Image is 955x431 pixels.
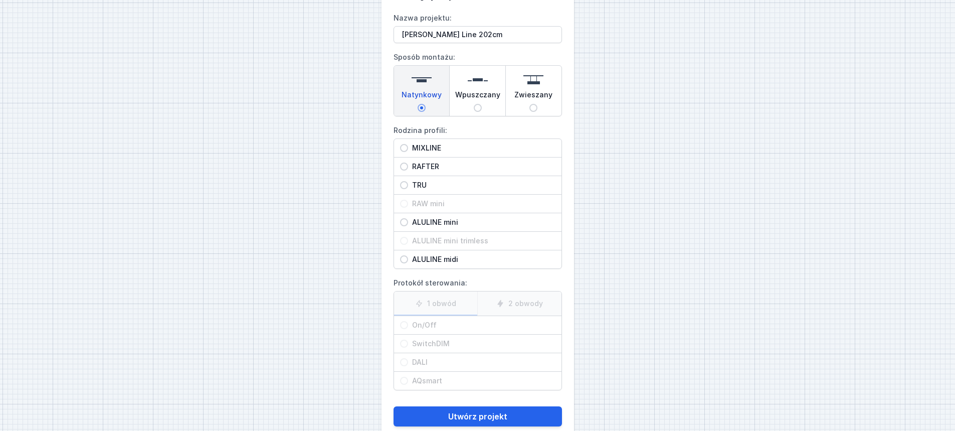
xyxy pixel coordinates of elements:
input: Natynkowy [418,104,426,112]
label: Nazwa projektu: [394,10,562,43]
button: Utwórz projekt [394,406,562,426]
input: Wpuszczany [474,104,482,112]
label: Rodzina profili: [394,122,562,269]
span: Zwieszany [514,90,552,104]
label: Sposób montażu: [394,49,562,116]
input: TRU [400,181,408,189]
span: Wpuszczany [455,90,500,104]
span: MIXLINE [408,143,555,153]
span: Natynkowy [402,90,442,104]
label: Protokół sterowania: [394,275,562,390]
img: suspended.svg [523,70,543,90]
input: ALULINE midi [400,255,408,263]
span: TRU [408,180,555,190]
span: RAFTER [408,162,555,172]
input: MIXLINE [400,144,408,152]
input: Nazwa projektu: [394,26,562,43]
img: surface.svg [412,70,432,90]
span: ALULINE midi [408,254,555,264]
img: recessed.svg [468,70,488,90]
span: ALULINE mini [408,217,555,227]
input: ALULINE mini [400,218,408,226]
input: RAFTER [400,163,408,171]
input: Zwieszany [529,104,537,112]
